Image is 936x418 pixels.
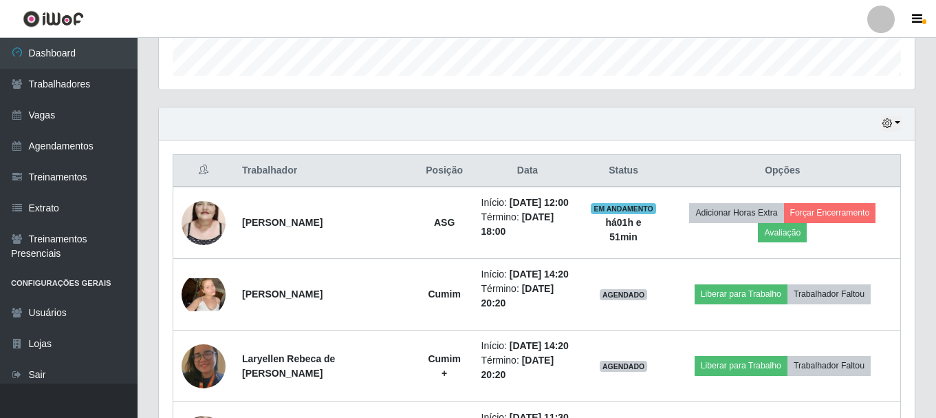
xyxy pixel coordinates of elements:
[242,353,335,379] strong: Laryellen Rebeca de [PERSON_NAME]
[182,278,226,311] img: 1720917113621.jpeg
[600,289,648,300] span: AGENDADO
[428,353,460,379] strong: Cumim +
[481,196,574,210] li: Início:
[428,289,460,300] strong: Cumim
[582,155,664,187] th: Status
[510,340,569,351] time: [DATE] 14:20
[481,353,574,382] li: Término:
[481,267,574,282] li: Início:
[481,282,574,311] li: Término:
[23,10,84,28] img: CoreUI Logo
[182,184,226,262] img: 1745854264697.jpeg
[434,217,455,228] strong: ASG
[242,289,323,300] strong: [PERSON_NAME]
[481,339,574,353] li: Início:
[689,203,783,222] button: Adicionar Horas Extra
[787,356,871,375] button: Trabalhador Faltou
[605,217,641,242] strong: há 01 h e 51 min
[182,337,226,395] img: 1752877862553.jpeg
[473,155,583,187] th: Data
[695,356,787,375] button: Liberar para Trabalho
[665,155,901,187] th: Opções
[758,223,807,242] button: Avaliação
[600,361,648,372] span: AGENDADO
[695,284,787,304] button: Liberar para Trabalho
[416,155,473,187] th: Posição
[784,203,876,222] button: Forçar Encerramento
[481,210,574,239] li: Término:
[510,269,569,280] time: [DATE] 14:20
[234,155,416,187] th: Trabalhador
[510,197,569,208] time: [DATE] 12:00
[591,203,656,214] span: EM ANDAMENTO
[242,217,323,228] strong: [PERSON_NAME]
[787,284,871,304] button: Trabalhador Faltou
